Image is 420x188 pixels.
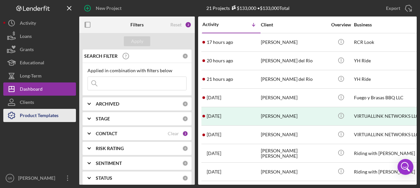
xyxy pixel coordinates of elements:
div: Activity [20,16,36,31]
button: Export [379,2,417,15]
time: 2025-08-25 20:30 [207,169,221,174]
div: Riding with [PERSON_NAME] [354,163,420,180]
b: SEARCH FILTER [84,53,118,59]
div: Fuego y Brasas BBQ LLC [354,89,420,107]
div: VIRTUALLINK NETWORKS LLC [354,108,420,125]
div: New Project [96,2,122,15]
div: [PERSON_NAME] [261,89,327,107]
div: YH Ride [354,71,420,88]
div: Riding with [PERSON_NAME] [354,144,420,162]
div: [PERSON_NAME] [261,34,327,51]
time: 2025-09-03 01:09 [207,151,221,156]
div: Educational [20,56,44,71]
div: YH Ride [354,52,420,70]
div: Reset [170,22,182,27]
button: Educational [3,56,76,69]
button: Activity [3,16,76,30]
div: [PERSON_NAME] [261,126,327,143]
text: SR [8,176,12,180]
div: $133,000 [230,5,256,11]
div: Activity [202,22,231,27]
div: Clear [168,131,179,136]
div: [PERSON_NAME] [17,172,59,186]
time: 2025-09-05 17:11 [207,132,221,137]
b: SENTIMENT [96,161,122,166]
div: 0 [182,53,188,59]
div: 0 [182,160,188,166]
div: Export [386,2,400,15]
div: Product Templates [20,109,58,124]
div: 2 [182,131,188,137]
div: 0 [182,145,188,151]
div: Clients [20,96,34,110]
time: 2025-09-05 18:28 [207,95,221,100]
div: 2 [185,21,192,28]
button: Apply [124,36,150,46]
div: Dashboard [20,82,43,97]
b: CONTACT [96,131,117,136]
button: Grants [3,43,76,56]
div: Applied in combination with filters below [87,68,187,73]
button: SR[PERSON_NAME] [3,172,76,185]
b: RISK RATING [96,146,124,151]
button: Loans [3,30,76,43]
div: [PERSON_NAME] [261,163,327,180]
b: STATUS [96,175,112,181]
button: New Project [79,2,128,15]
div: [PERSON_NAME] del Rio [261,71,327,88]
div: [PERSON_NAME] [PERSON_NAME] [261,144,327,162]
div: Business [354,22,420,27]
time: 2025-09-09 18:02 [207,58,233,63]
time: 2025-09-09 17:14 [207,77,233,82]
div: Open Intercom Messenger [398,159,413,175]
b: ARCHIVED [96,101,119,107]
button: Dashboard [3,82,76,96]
div: 0 [182,175,188,181]
div: Long-Term [20,69,42,84]
div: 21 Projects • $133,000 Total [206,5,290,11]
div: Overview [329,22,353,27]
b: STAGE [96,116,110,121]
time: 2025-09-09 20:39 [207,40,233,45]
div: VIRTUALLINK NETWORKS LLC [354,126,420,143]
button: Product Templates [3,109,76,122]
div: Loans [20,30,32,45]
div: [PERSON_NAME] del Rio [261,52,327,70]
div: Client [261,22,327,27]
div: Grants [20,43,34,58]
button: Clients [3,96,76,109]
div: 0 [182,116,188,122]
div: RCR Look [354,34,420,51]
div: Apply [131,36,143,46]
button: Long-Term [3,69,76,82]
time: 2025-09-05 17:44 [207,113,221,119]
b: Filters [130,22,144,27]
div: 0 [182,101,188,107]
div: [PERSON_NAME] [261,108,327,125]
